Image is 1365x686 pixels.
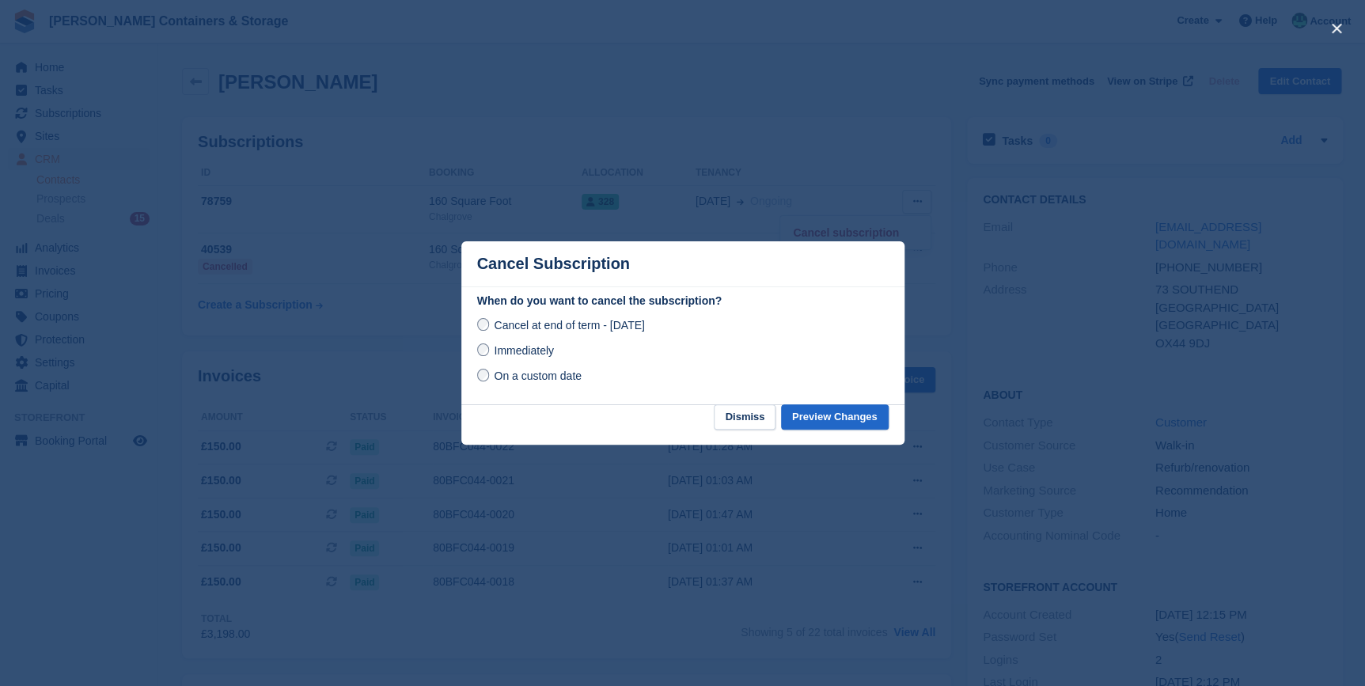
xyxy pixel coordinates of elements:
button: Preview Changes [781,404,889,430]
button: close [1324,16,1349,41]
label: When do you want to cancel the subscription? [477,293,889,309]
p: Cancel Subscription [477,255,630,273]
input: Immediately [477,343,490,356]
span: Immediately [494,344,553,357]
input: On a custom date [477,369,490,381]
span: On a custom date [494,370,582,382]
input: Cancel at end of term - [DATE] [477,318,490,331]
span: Cancel at end of term - [DATE] [494,319,644,332]
button: Dismiss [714,404,775,430]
